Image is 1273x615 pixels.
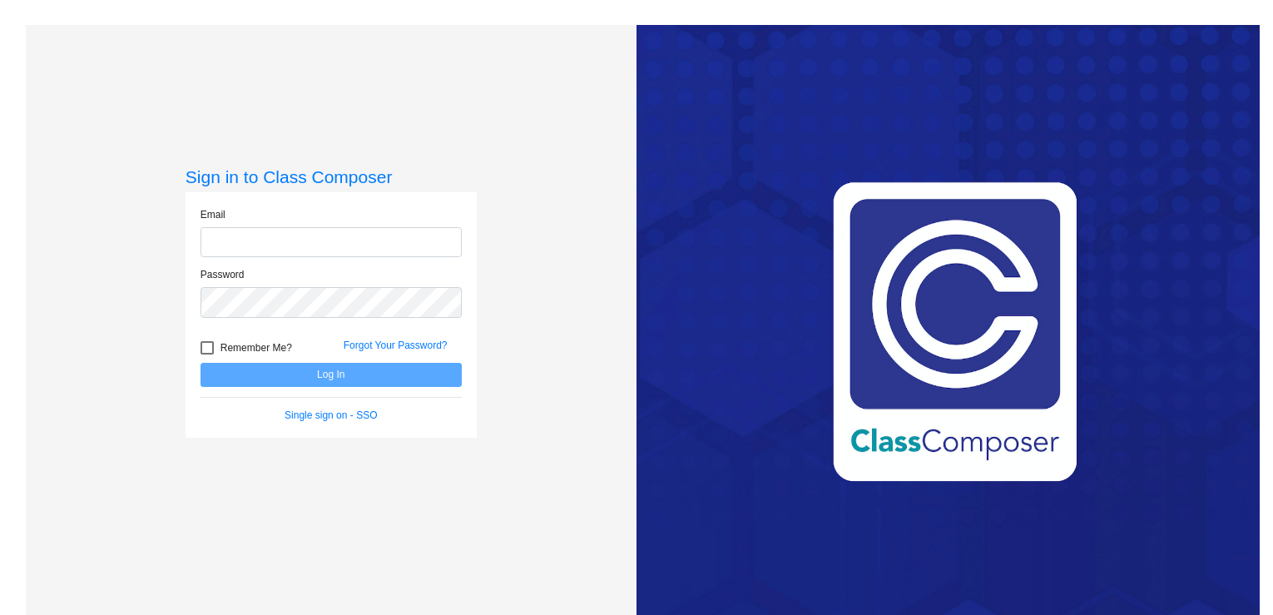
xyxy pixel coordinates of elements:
label: Password [201,267,245,282]
a: Forgot Your Password? [344,340,448,351]
h3: Sign in to Class Composer [186,166,477,187]
button: Log In [201,363,462,387]
a: Single sign on - SSO [285,409,377,421]
label: Email [201,207,225,222]
span: Remember Me? [220,338,292,358]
